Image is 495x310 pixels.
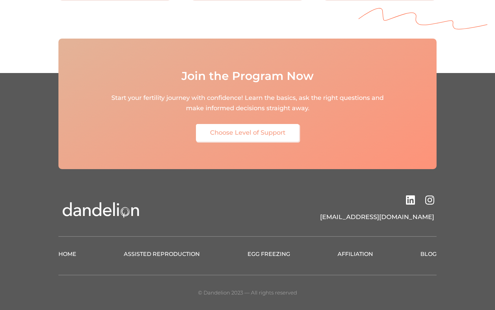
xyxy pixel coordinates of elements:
div: [EMAIL_ADDRESS][DOMAIN_NAME] [320,212,434,223]
a:  [415,197,434,204]
a: ASSISTED REPRODUCTION [124,250,200,258]
a: [EMAIL_ADDRESS][DOMAIN_NAME] [320,211,434,223]
div: © Dandelion 2023 — All rights reserved [58,275,437,296]
div: Join the Program Now [181,66,313,85]
a: AFFILIATION [338,250,373,258]
div: Start your fertility journey with confidence! Learn the basics, ask the right questions and make ... [110,93,385,114]
a:  [396,197,415,204]
a: BLOG [420,250,437,258]
a: HOME [58,250,76,258]
img: Logo Dandelion [58,197,144,223]
a: EGG FREEZING [247,250,290,258]
a: Choose Level of Support [196,124,299,142]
